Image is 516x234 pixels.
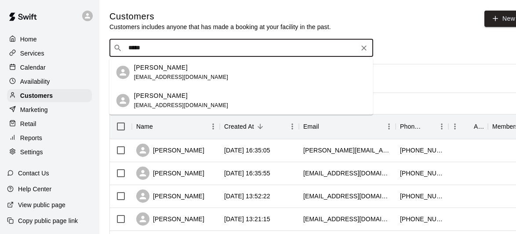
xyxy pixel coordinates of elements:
[396,114,448,139] div: Phone Number
[136,114,153,139] div: Name
[286,120,299,133] button: Menu
[20,91,53,100] p: Customers
[20,148,43,156] p: Settings
[7,117,92,130] a: Retail
[7,89,92,102] a: Customers
[20,63,46,72] p: Calendar
[224,192,270,201] div: 2025-08-20 13:52:22
[116,66,130,79] div: Alex Gellos
[220,114,299,139] div: Created At
[400,146,444,155] div: +16478810043
[20,119,36,128] p: Retail
[400,215,444,223] div: +16474036000
[153,120,165,133] button: Sort
[7,75,92,88] a: Availability
[20,105,48,114] p: Marketing
[109,22,331,31] p: Customers includes anyone that has made a booking at your facility in the past.
[136,167,204,180] div: [PERSON_NAME]
[358,42,370,54] button: Clear
[134,63,188,72] p: [PERSON_NAME]
[116,94,130,107] div: Steven Gellos
[20,49,44,58] p: Services
[448,114,488,139] div: Age
[224,114,254,139] div: Created At
[207,120,220,133] button: Menu
[400,192,444,201] div: +14168173913
[319,120,331,133] button: Sort
[18,201,65,209] p: View public page
[224,169,270,178] div: 2025-08-20 16:35:55
[299,114,396,139] div: Email
[303,114,319,139] div: Email
[18,216,78,225] p: Copy public page link
[134,91,188,100] p: [PERSON_NAME]
[254,120,266,133] button: Sort
[7,47,92,60] a: Services
[134,74,229,80] span: [EMAIL_ADDRESS][DOMAIN_NAME]
[109,11,331,22] h5: Customers
[18,185,51,193] p: Help Center
[18,169,49,178] p: Contact Us
[136,189,204,203] div: [PERSON_NAME]
[224,215,270,223] div: 2025-08-20 13:21:15
[20,35,37,44] p: Home
[136,144,204,157] div: [PERSON_NAME]
[474,114,483,139] div: Age
[7,61,92,74] a: Calendar
[303,146,391,155] div: mariya.medved@gmail.com
[132,114,220,139] div: Name
[20,77,50,86] p: Availability
[224,146,270,155] div: 2025-08-21 16:35:05
[7,145,92,159] a: Settings
[134,102,229,108] span: [EMAIL_ADDRESS][DOMAIN_NAME]
[461,120,474,133] button: Sort
[382,120,396,133] button: Menu
[423,120,435,133] button: Sort
[400,114,423,139] div: Phone Number
[7,33,92,46] a: Home
[303,169,391,178] div: jaygill1515@gmail.com
[303,192,391,201] div: deanna_colangelo@hotmail.com
[448,120,461,133] button: Menu
[20,134,42,142] p: Reports
[109,39,373,57] div: Search customers by name or email
[7,131,92,145] a: Reports
[435,120,448,133] button: Menu
[7,103,92,116] a: Marketing
[303,215,391,223] div: grant@groundburgerbar.ca
[400,169,444,178] div: +16475347745
[136,212,204,226] div: [PERSON_NAME]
